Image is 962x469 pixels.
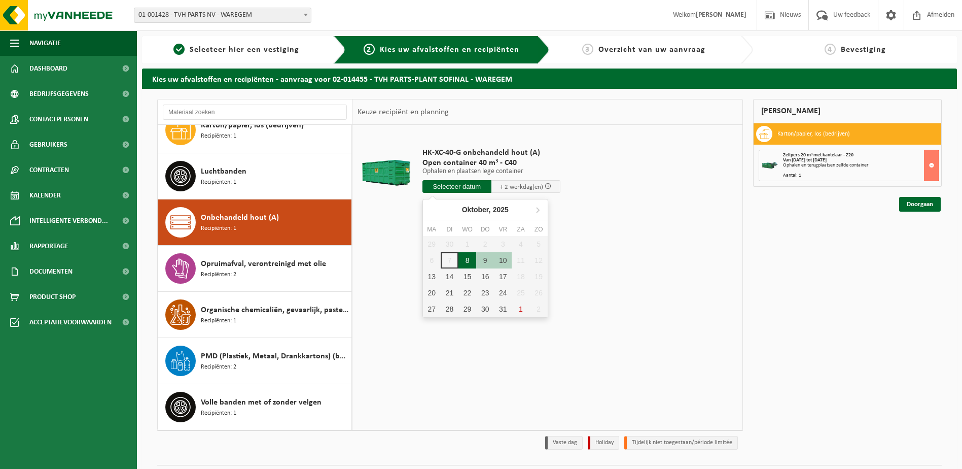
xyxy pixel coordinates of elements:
[158,107,352,153] button: Karton/papier, los (bedrijven) Recipiënten: 1
[147,44,326,56] a: 1Selecteer hier een vestiging
[458,269,476,285] div: 15
[423,224,441,234] div: ma
[476,285,494,301] div: 23
[777,126,850,142] h3: Karton/papier, los (bedrijven)
[201,165,246,178] span: Luchtbanden
[29,157,69,183] span: Contracten
[783,157,827,163] strong: Van [DATE] tot [DATE]
[201,224,236,233] span: Recipiënten: 1
[163,105,347,120] input: Materiaal zoeken
[422,148,560,158] span: HK-XC-40-G onbehandeld hout (A)
[494,252,512,269] div: 10
[598,46,705,54] span: Overzicht van uw aanvraag
[201,350,349,362] span: PMD (Plastiek, Metaal, Drankkartons) (bedrijven)
[841,46,886,54] span: Bevestiging
[458,285,476,301] div: 22
[158,153,352,199] button: Luchtbanden Recipiënten: 1
[201,304,349,316] span: Organische chemicaliën, gevaarlijk, pasteus
[441,269,458,285] div: 14
[422,168,560,175] p: Ophalen en plaatsen lege container
[476,252,494,269] div: 9
[422,158,560,168] span: Open container 40 m³ - C40
[624,436,738,450] li: Tijdelijk niet toegestaan/période limitée
[158,338,352,384] button: PMD (Plastiek, Metaal, Drankkartons) (bedrijven) Recipiënten: 2
[201,119,304,131] span: Karton/papier, los (bedrijven)
[588,436,619,450] li: Holiday
[494,285,512,301] div: 24
[476,224,494,234] div: do
[29,233,68,259] span: Rapportage
[29,107,88,132] span: Contactpersonen
[201,212,279,224] span: Onbehandeld hout (A)
[201,396,322,409] span: Volle banden met of zonder velgen
[201,409,236,418] span: Recipiënten: 1
[29,81,89,107] span: Bedrijfsgegevens
[201,316,236,326] span: Recipiënten: 1
[441,285,458,301] div: 21
[753,99,942,123] div: [PERSON_NAME]
[201,131,236,141] span: Recipiënten: 1
[29,259,73,284] span: Documenten
[899,197,941,212] a: Doorgaan
[134,8,311,23] span: 01-001428 - TVH PARTS NV - WAREGEM
[493,206,509,213] i: 2025
[364,44,375,55] span: 2
[380,46,519,54] span: Kies uw afvalstoffen en recipiënten
[783,173,939,178] div: Aantal: 1
[423,285,441,301] div: 20
[545,436,583,450] li: Vaste dag
[158,199,352,246] button: Onbehandeld hout (A) Recipiënten: 1
[29,132,67,157] span: Gebruikers
[423,269,441,285] div: 13
[29,284,76,310] span: Product Shop
[476,301,494,317] div: 30
[142,69,957,88] h2: Kies uw afvalstoffen en recipiënten - aanvraag voor 02-014455 - TVH PARTS-PLANT SOFINAL - WAREGEM
[458,202,513,218] div: Oktober,
[134,8,311,22] span: 01-001428 - TVH PARTS NV - WAREGEM
[201,362,236,372] span: Recipiënten: 2
[494,301,512,317] div: 31
[158,384,352,430] button: Volle banden met of zonder velgen Recipiënten: 1
[696,11,746,19] strong: [PERSON_NAME]
[423,301,441,317] div: 27
[582,44,593,55] span: 3
[29,208,108,233] span: Intelligente verbond...
[173,44,185,55] span: 1
[512,224,529,234] div: za
[29,310,112,335] span: Acceptatievoorwaarden
[494,269,512,285] div: 17
[190,46,299,54] span: Selecteer hier een vestiging
[158,292,352,338] button: Organische chemicaliën, gevaarlijk, pasteus Recipiënten: 1
[530,224,548,234] div: zo
[201,178,236,187] span: Recipiënten: 1
[500,184,543,190] span: + 2 werkdag(en)
[158,246,352,292] button: Opruimafval, verontreinigd met olie Recipiënten: 2
[494,224,512,234] div: vr
[458,224,476,234] div: wo
[201,258,326,270] span: Opruimafval, verontreinigd met olie
[441,224,458,234] div: di
[458,252,476,269] div: 8
[458,301,476,317] div: 29
[422,180,491,193] input: Selecteer datum
[476,269,494,285] div: 16
[783,163,939,168] div: Ophalen en terugplaatsen zelfde container
[352,99,454,125] div: Keuze recipiënt en planning
[29,56,67,81] span: Dashboard
[441,301,458,317] div: 28
[825,44,836,55] span: 4
[201,270,236,280] span: Recipiënten: 2
[783,152,853,158] span: Zelfpers 20 m³ met kantelaar - Z20
[29,183,61,208] span: Kalender
[29,30,61,56] span: Navigatie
